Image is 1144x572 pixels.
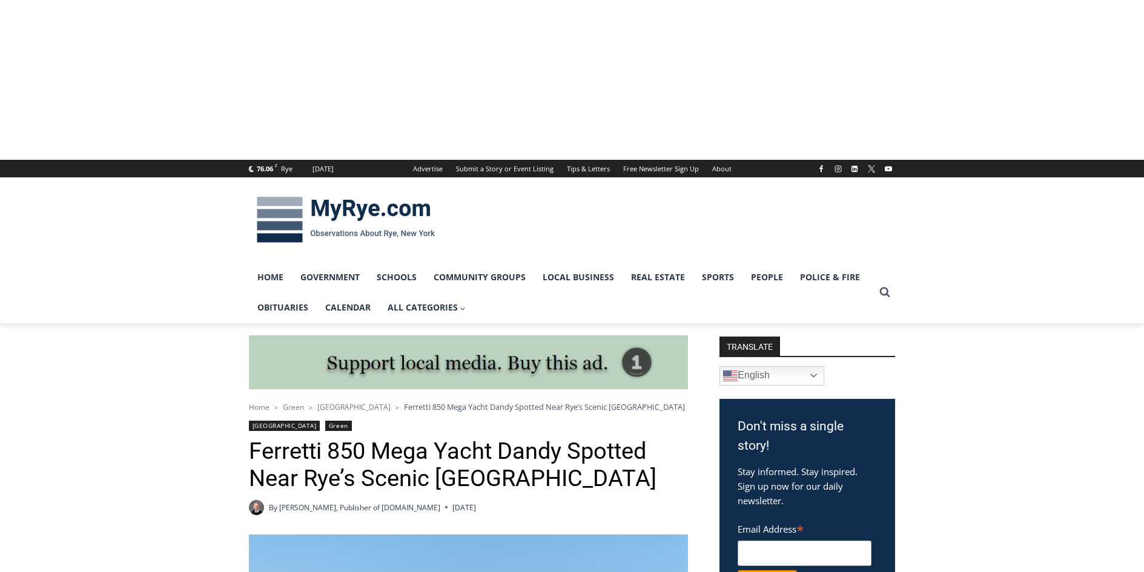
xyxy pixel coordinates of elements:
[738,464,877,508] p: Stay informed. Stay inspired. Sign up now for our daily newsletter.
[723,369,738,383] img: en
[792,262,868,292] a: Police & Fire
[406,160,449,177] a: Advertise
[309,403,312,412] span: >
[249,438,688,493] h1: Ferretti 850 Mega Yacht Dandy Spotted Near Rye’s Scenic [GEOGRAPHIC_DATA]
[379,292,475,323] a: All Categories
[874,281,896,303] button: View Search Form
[814,162,828,176] a: Facebook
[249,188,443,251] img: MyRye.com
[617,160,706,177] a: Free Newsletter Sign Up
[249,402,269,412] a: Home
[269,502,277,513] span: By
[560,160,617,177] a: Tips & Letters
[881,162,896,176] a: YouTube
[249,500,264,515] a: Author image
[249,292,317,323] a: Obituaries
[249,262,292,292] a: Home
[395,403,399,412] span: >
[249,262,874,323] nav: Primary Navigation
[847,162,862,176] a: Linkedin
[449,160,560,177] a: Submit a Story or Event Listing
[623,262,693,292] a: Real Estate
[388,301,466,314] span: All Categories
[693,262,742,292] a: Sports
[281,163,293,174] div: Rye
[425,262,534,292] a: Community Groups
[325,421,352,431] a: Green
[249,421,320,431] a: [GEOGRAPHIC_DATA]
[292,262,368,292] a: Government
[719,337,780,356] strong: TRANSLATE
[706,160,738,177] a: About
[452,502,476,513] time: [DATE]
[317,292,379,323] a: Calendar
[404,401,685,412] span: Ferretti 850 Mega Yacht Dandy Spotted Near Rye’s Scenic [GEOGRAPHIC_DATA]
[279,502,440,513] a: [PERSON_NAME], Publisher of [DOMAIN_NAME]
[864,162,879,176] a: X
[249,401,688,413] nav: Breadcrumbs
[738,417,877,455] h3: Don't miss a single story!
[406,160,738,177] nav: Secondary Navigation
[312,163,334,174] div: [DATE]
[274,403,278,412] span: >
[275,162,277,169] span: F
[283,402,304,412] a: Green
[249,335,688,390] img: support local media, buy this ad
[719,366,824,386] a: English
[742,262,792,292] a: People
[534,262,623,292] a: Local Business
[831,162,845,176] a: Instagram
[317,402,391,412] a: [GEOGRAPHIC_DATA]
[738,517,871,539] label: Email Address
[257,164,273,173] span: 76.06
[368,262,425,292] a: Schools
